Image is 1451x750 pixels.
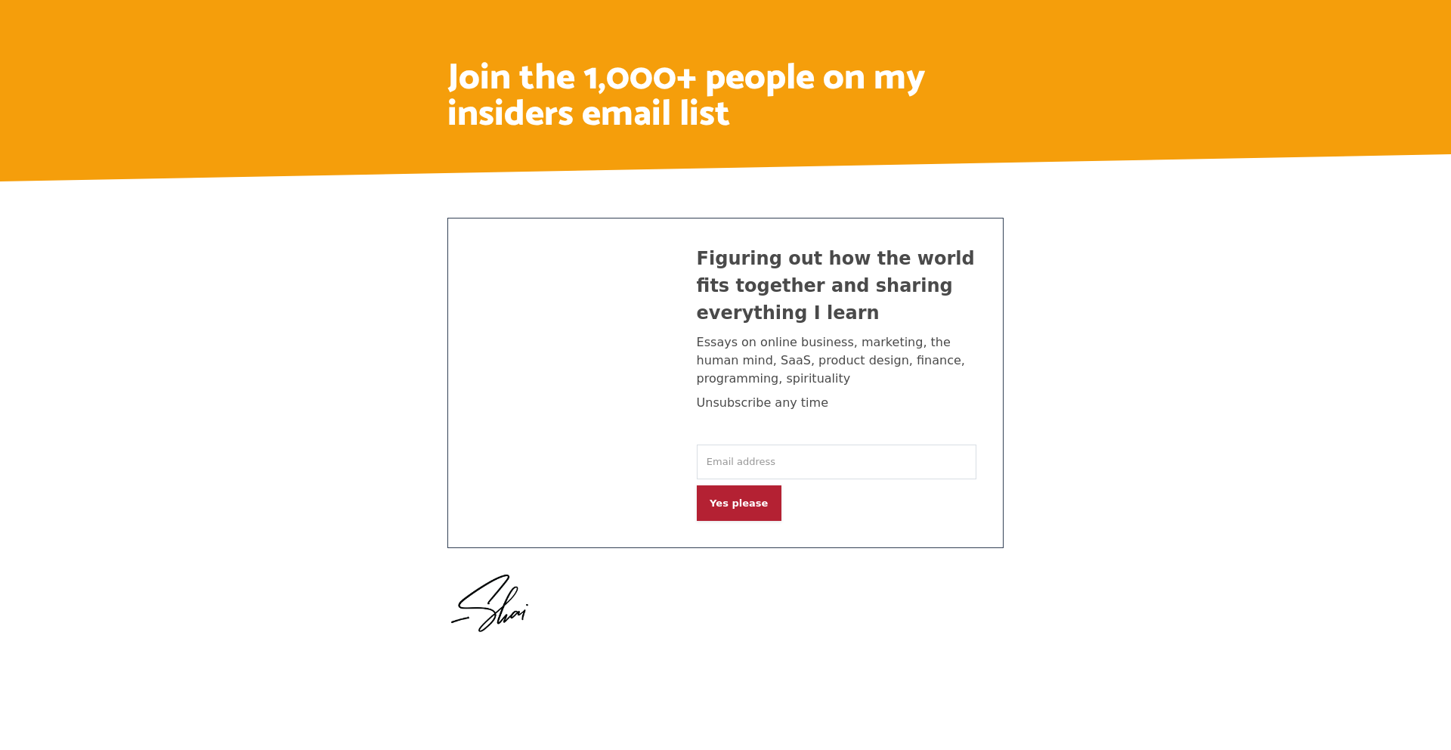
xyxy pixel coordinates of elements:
img: shai-scribble.png [447,566,536,639]
p: Essays on online business, marketing, the human mind, SaaS, product design, finance, programming,... [697,333,976,388]
button: Yes please [697,485,781,522]
h1: Join the 1,000+ people on my insiders email list [447,60,1004,133]
p: Unsubscribe any time [697,394,976,412]
input: Email address [697,445,976,479]
p: Figuring out how the world fits together and sharing everything I learn [697,245,976,327]
p: Yes please [710,496,768,511]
